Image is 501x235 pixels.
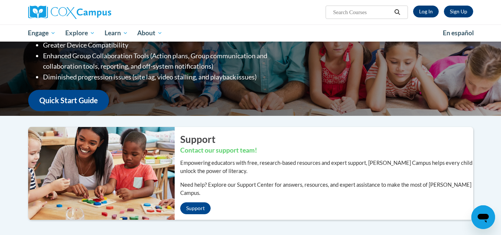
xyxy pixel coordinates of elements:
[105,29,128,37] span: Learn
[180,146,473,155] h3: Contact our support team!
[471,205,495,229] iframe: Button to launch messaging window
[28,29,56,37] span: Engage
[17,25,484,42] div: Main menu
[28,90,109,111] a: Quick Start Guide
[180,202,211,214] a: Support
[65,29,95,37] span: Explore
[392,8,403,17] button: Search
[180,181,473,197] p: Need help? Explore our Support Center for answers, resources, and expert assistance to make the m...
[43,72,297,82] li: Diminished progression issues (site lag, video stalling, and playback issues)
[28,6,169,19] a: Cox Campus
[137,29,162,37] span: About
[28,6,111,19] img: Cox Campus
[100,25,133,42] a: Learn
[443,29,474,37] span: En español
[23,127,175,220] img: ...
[60,25,100,42] a: Explore
[180,159,473,175] p: Empowering educators with free, research-based resources and expert support, [PERSON_NAME] Campus...
[444,6,473,17] a: Register
[438,25,479,41] a: En español
[43,50,297,72] li: Enhanced Group Collaboration Tools (Action plans, Group communication and collaboration tools, re...
[332,8,392,17] input: Search Courses
[180,133,473,146] h2: Support
[23,25,61,42] a: Engage
[43,40,297,50] li: Greater Device Compatibility
[132,25,167,42] a: About
[413,6,439,17] a: Log In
